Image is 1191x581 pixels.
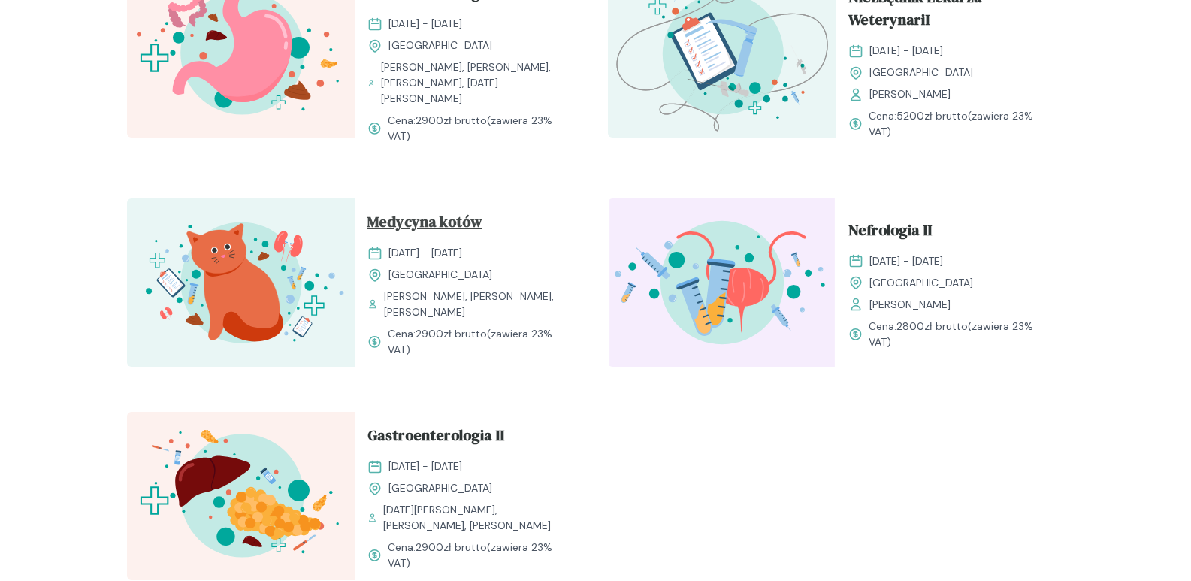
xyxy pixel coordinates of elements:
[869,319,1053,350] span: Cena: (zawiera 23% VAT)
[869,253,943,269] span: [DATE] - [DATE]
[381,59,572,107] span: [PERSON_NAME], [PERSON_NAME], [PERSON_NAME], [DATE][PERSON_NAME]
[388,113,572,144] span: Cena: (zawiera 23% VAT)
[127,412,355,580] img: ZxkxEIF3NbkBX8eR_GastroII_T.svg
[367,210,482,239] span: Medycyna kotów
[416,327,487,340] span: 2900 zł brutto
[388,540,572,571] span: Cena: (zawiera 23% VAT)
[384,289,571,320] span: [PERSON_NAME], [PERSON_NAME], [PERSON_NAME]
[869,86,951,102] span: [PERSON_NAME]
[388,458,462,474] span: [DATE] - [DATE]
[383,502,572,534] span: [DATE][PERSON_NAME], [PERSON_NAME], [PERSON_NAME]
[388,326,572,358] span: Cena: (zawiera 23% VAT)
[608,198,836,367] img: ZpgBUh5LeNNTxPrX_Uro_T.svg
[388,38,492,53] span: [GEOGRAPHIC_DATA]
[388,267,492,283] span: [GEOGRAPHIC_DATA]
[869,65,973,80] span: [GEOGRAPHIC_DATA]
[848,219,932,247] span: Nefrologia II
[388,245,462,261] span: [DATE] - [DATE]
[388,16,462,32] span: [DATE] - [DATE]
[869,275,973,291] span: [GEOGRAPHIC_DATA]
[416,540,487,554] span: 2900 zł brutto
[869,43,943,59] span: [DATE] - [DATE]
[896,109,968,123] span: 5200 zł brutto
[367,210,572,239] a: Medycyna kotów
[416,113,487,127] span: 2900 zł brutto
[869,108,1053,140] span: Cena: (zawiera 23% VAT)
[848,219,1053,247] a: Nefrologia II
[367,424,504,452] span: Gastroenterologia II
[127,198,355,367] img: aHfQZEMqNJQqH-e8_MedKot_T.svg
[388,480,492,496] span: [GEOGRAPHIC_DATA]
[896,319,968,333] span: 2800 zł brutto
[367,424,572,452] a: Gastroenterologia II
[869,297,951,313] span: [PERSON_NAME]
